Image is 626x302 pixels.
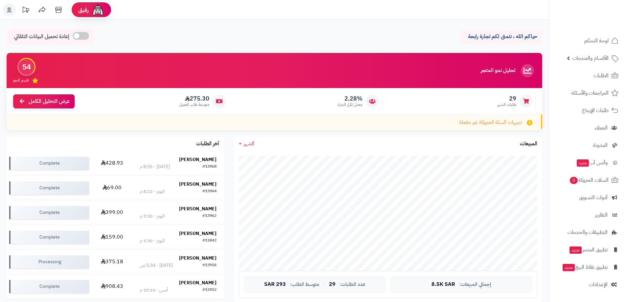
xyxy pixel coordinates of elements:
[202,164,217,170] div: #13968
[243,140,254,148] span: الشهر
[179,95,209,102] span: 275.30
[584,36,609,45] span: لوحة التحكم
[595,210,608,220] span: التقارير
[553,103,622,118] a: طلبات الإرجاع
[481,68,515,74] h3: تحليل نمو المتجر
[202,213,217,220] div: #13962
[92,274,132,299] td: 908.43
[140,287,168,293] div: أمس - 10:14 م
[589,280,608,289] span: الإعدادات
[179,181,217,188] strong: [PERSON_NAME]
[593,71,609,80] span: الطلبات
[553,277,622,292] a: الإعدادات
[9,206,89,219] div: Complete
[9,280,89,293] div: Complete
[569,175,609,185] span: السلات المتروكة
[323,282,325,287] span: |
[497,95,516,102] span: 29
[92,200,132,225] td: 399.00
[202,188,217,195] div: #13964
[431,282,455,288] span: 8.5K SAR
[9,181,89,195] div: Complete
[595,123,608,132] span: العملاء
[140,188,165,195] div: اليوم - 8:22 م
[14,33,69,40] span: إعادة تحميل البيانات التلقائي
[579,193,608,202] span: أدوات التسويق
[179,102,209,107] span: متوسط طلب العميل
[576,158,608,167] span: وآتس آب
[92,176,132,200] td: 69.00
[264,282,286,288] span: 293 SAR
[553,68,622,83] a: الطلبات
[553,259,622,275] a: تطبيق نقاط البيعجديد
[91,3,104,16] img: ai-face.png
[179,230,217,237] strong: [PERSON_NAME]
[553,207,622,223] a: التقارير
[140,164,170,170] div: [DATE] - 8:55 م
[553,85,622,101] a: المراجعات والأسئلة
[581,10,620,23] img: logo-2.png
[202,287,217,293] div: #13952
[459,119,522,126] span: تنبيهات السلة المتروكة غير مفعلة
[520,141,537,147] h3: المبيعات
[13,94,75,108] a: عرض التحليل الكامل
[563,264,575,271] span: جديد
[553,120,622,136] a: العملاء
[553,242,622,258] a: تطبيق المتجرجديد
[13,78,29,83] span: تقييم النمو
[339,282,365,287] span: عدد الطلبات:
[553,172,622,188] a: السلات المتروكة0
[553,190,622,205] a: أدوات التسويق
[553,137,622,153] a: المدونة
[92,225,132,249] td: 159.00
[337,95,362,102] span: 2.28%
[329,282,336,288] span: 29
[196,141,219,147] h3: آخر الطلبات
[553,155,622,171] a: وآتس آبجديد
[569,176,578,184] span: 0
[582,106,609,115] span: طلبات الإرجاع
[78,6,89,14] span: رفيق
[17,3,34,18] a: تحديثات المنصة
[577,159,589,167] span: جديد
[562,263,608,272] span: تطبيق نقاط البيع
[569,245,608,254] span: تطبيق المتجر
[593,141,608,150] span: المدونة
[179,279,217,286] strong: [PERSON_NAME]
[92,250,132,274] td: 375.18
[239,140,254,148] a: الشهر
[140,238,165,244] div: اليوم - 3:30 م
[202,238,217,244] div: #13842
[572,54,609,63] span: الأقسام والمنتجات
[569,246,582,254] span: جديد
[337,102,362,107] span: معدل تكرار الشراء
[9,255,89,268] div: Processing
[179,156,217,163] strong: [PERSON_NAME]
[290,282,319,287] span: متوسط الطلب:
[568,228,608,237] span: التطبيقات والخدمات
[140,213,165,220] div: اليوم - 3:30 م
[9,157,89,170] div: Complete
[202,262,217,269] div: #13956
[9,231,89,244] div: Complete
[459,282,491,287] span: إجمالي المبيعات:
[465,33,537,40] p: حياكم الله ، نتمنى لكم تجارة رابحة
[140,262,173,269] div: [DATE] - 5:34 ص
[179,255,217,262] strong: [PERSON_NAME]
[571,88,609,98] span: المراجعات والأسئلة
[179,205,217,212] strong: [PERSON_NAME]
[553,33,622,49] a: لوحة التحكم
[497,102,516,107] span: طلبات الشهر
[29,98,70,105] span: عرض التحليل الكامل
[92,151,132,175] td: 428.93
[553,224,622,240] a: التطبيقات والخدمات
